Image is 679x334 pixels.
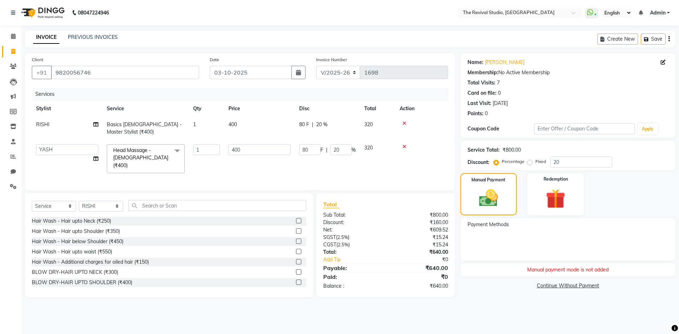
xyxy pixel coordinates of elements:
[338,242,348,247] span: 2.5%
[468,69,498,76] div: Membership:
[32,228,120,235] div: Hair Wash - Hair upto Shoulder (₹350)
[103,101,189,117] th: Service
[337,234,348,240] span: 2.5%
[51,66,199,79] input: Search by Name/Mobile/Email/Code
[107,121,182,135] span: Basics [DEMOGRAPHIC_DATA] - Master Stylist (₹400)
[323,241,336,248] span: CGST
[113,147,168,169] span: Head Massage - [DEMOGRAPHIC_DATA] (₹400)
[497,79,500,87] div: 7
[32,238,123,245] div: Hair Wash - Hair below Shoulder (₹450)
[228,121,237,128] span: 400
[32,57,43,63] label: Client
[189,101,224,117] th: Qty
[318,234,385,241] div: ( )
[385,282,453,290] div: ₹640.00
[318,219,385,226] div: Discount:
[473,187,504,209] img: _cash.svg
[68,34,118,40] a: PREVIOUS INVOICES
[395,101,448,117] th: Action
[33,31,59,44] a: INVOICE
[36,121,50,128] span: RISHI
[468,159,489,166] div: Discount:
[597,34,638,45] button: Create New
[385,264,453,272] div: ₹640.00
[503,146,521,154] div: ₹800.00
[468,146,500,154] div: Service Total:
[32,217,111,225] div: Hair Wash - Hair upto Neck (₹250)
[326,146,327,154] span: |
[544,176,568,182] label: Redemption
[468,69,668,76] div: No Active Membership
[650,9,666,17] span: Admin
[320,146,323,154] span: F
[32,101,103,117] th: Stylist
[364,121,373,128] span: 320
[32,279,132,286] div: BLOW DRY-HAIR UPTO SHOULDER (₹400)
[295,101,360,117] th: Disc
[193,121,196,128] span: 1
[502,158,524,165] label: Percentage
[318,256,397,263] a: Add Tip
[318,282,385,290] div: Balance :
[468,59,483,66] div: Name:
[641,34,666,45] button: Save
[32,258,149,266] div: Hair Wash - Additional charges for oiled hair (₹150)
[32,66,52,79] button: +91
[364,145,373,151] span: 320
[299,121,309,128] span: 80 F
[78,3,109,23] b: 08047224946
[638,124,658,134] button: Apply
[468,100,491,107] div: Last Visit:
[323,234,336,240] span: SGST
[540,187,571,211] img: _gift.svg
[493,100,508,107] div: [DATE]
[360,101,395,117] th: Total
[535,158,546,165] label: Fixed
[385,273,453,281] div: ₹0
[316,121,327,128] span: 20 %
[471,177,505,183] label: Manual Payment
[385,241,453,248] div: ₹15.24
[32,269,118,276] div: BLOW DRY-HAIR UPTO NECK (₹300)
[534,123,635,134] input: Enter Offer / Coupon Code
[385,211,453,219] div: ₹800.00
[312,121,313,128] span: |
[385,234,453,241] div: ₹15.24
[318,264,385,272] div: Payable:
[468,221,509,228] span: Payment Methods
[352,146,356,154] span: %
[128,162,131,169] a: x
[316,57,347,63] label: Invoice Number
[498,89,501,97] div: 0
[385,226,453,234] div: ₹609.52
[462,282,674,289] a: Continue Without Payment
[397,256,453,263] div: ₹0
[210,57,219,63] label: Date
[32,248,112,256] div: Hair Wash - Hair upto waist (₹550)
[460,263,675,276] div: Manual payment mode is not added
[485,59,524,66] a: [PERSON_NAME]
[318,226,385,234] div: Net:
[468,110,483,117] div: Points:
[33,88,453,101] div: Services
[323,201,339,208] span: Total
[468,79,495,87] div: Total Visits:
[385,248,453,256] div: ₹640.00
[318,241,385,248] div: ( )
[468,125,534,133] div: Coupon Code
[318,211,385,219] div: Sub Total:
[318,273,385,281] div: Paid:
[128,200,306,211] input: Search or Scan
[485,110,488,117] div: 0
[385,219,453,226] div: ₹160.00
[18,3,66,23] img: logo
[318,248,385,256] div: Total:
[224,101,295,117] th: Price
[468,89,497,97] div: Card on file:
